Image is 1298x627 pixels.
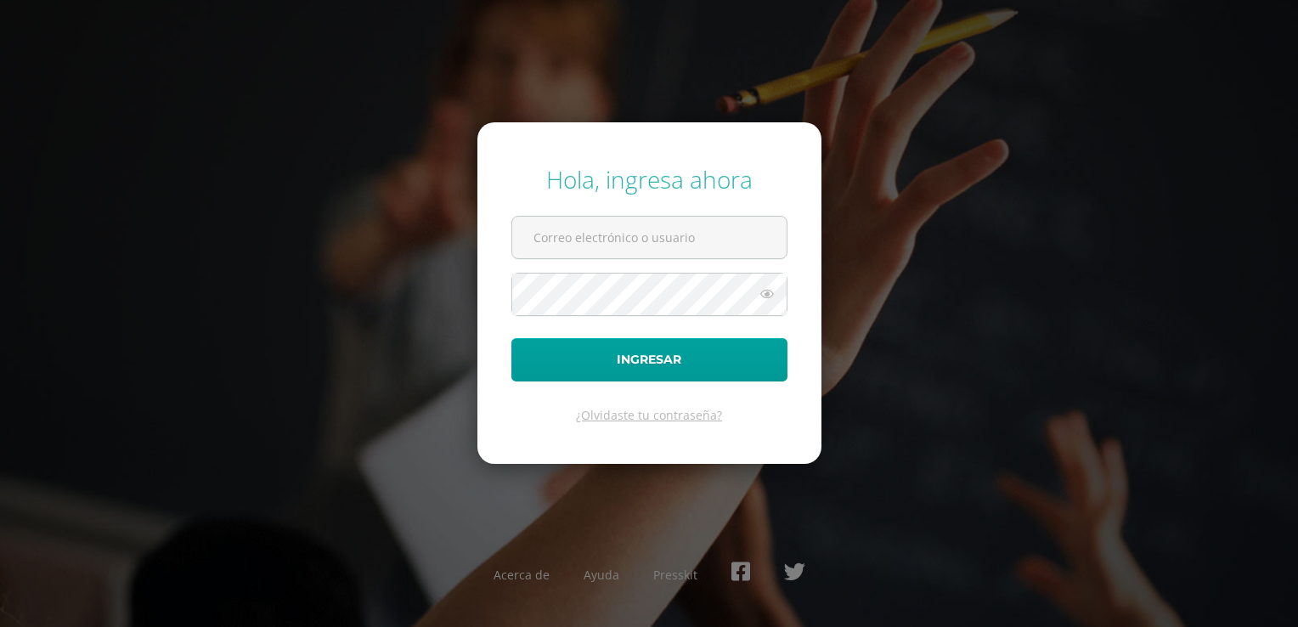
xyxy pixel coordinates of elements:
a: ¿Olvidaste tu contraseña? [576,407,722,423]
a: Presskit [653,567,697,583]
div: Hola, ingresa ahora [511,163,787,195]
button: Ingresar [511,338,787,381]
a: Acerca de [494,567,550,583]
a: Ayuda [584,567,619,583]
input: Correo electrónico o usuario [512,217,787,258]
